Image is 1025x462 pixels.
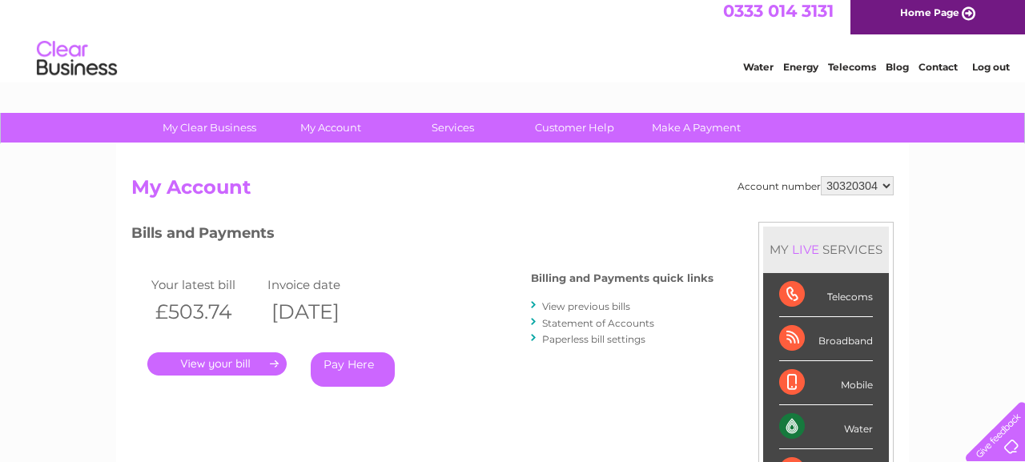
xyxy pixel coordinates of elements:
h4: Billing and Payments quick links [531,272,713,284]
img: logo.png [36,42,118,90]
div: Broadband [779,317,873,361]
a: Telecoms [828,68,876,80]
a: Contact [918,68,958,80]
a: Make A Payment [630,113,762,143]
a: Energy [783,68,818,80]
a: . [147,352,287,376]
a: Water [743,68,774,80]
div: Telecoms [779,273,873,317]
div: Mobile [779,361,873,405]
a: Pay Here [311,352,395,387]
th: [DATE] [263,295,380,328]
a: Customer Help [508,113,641,143]
th: £503.74 [147,295,263,328]
div: Account number [738,176,894,195]
a: Log out [972,68,1010,80]
div: Clear Business is a trading name of Verastar Limited (registered in [GEOGRAPHIC_DATA] No. 3667643... [135,9,892,78]
a: 0333 014 3131 [723,8,834,28]
h2: My Account [131,176,894,207]
td: Your latest bill [147,274,263,295]
a: Blog [886,68,909,80]
h3: Bills and Payments [131,222,713,250]
div: LIVE [789,242,822,257]
a: Services [387,113,519,143]
td: Invoice date [263,274,380,295]
div: Water [779,405,873,449]
a: Statement of Accounts [542,317,654,329]
a: Paperless bill settings [542,333,645,345]
div: MY SERVICES [763,227,889,272]
a: My Account [265,113,397,143]
a: View previous bills [542,300,630,312]
a: My Clear Business [143,113,275,143]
